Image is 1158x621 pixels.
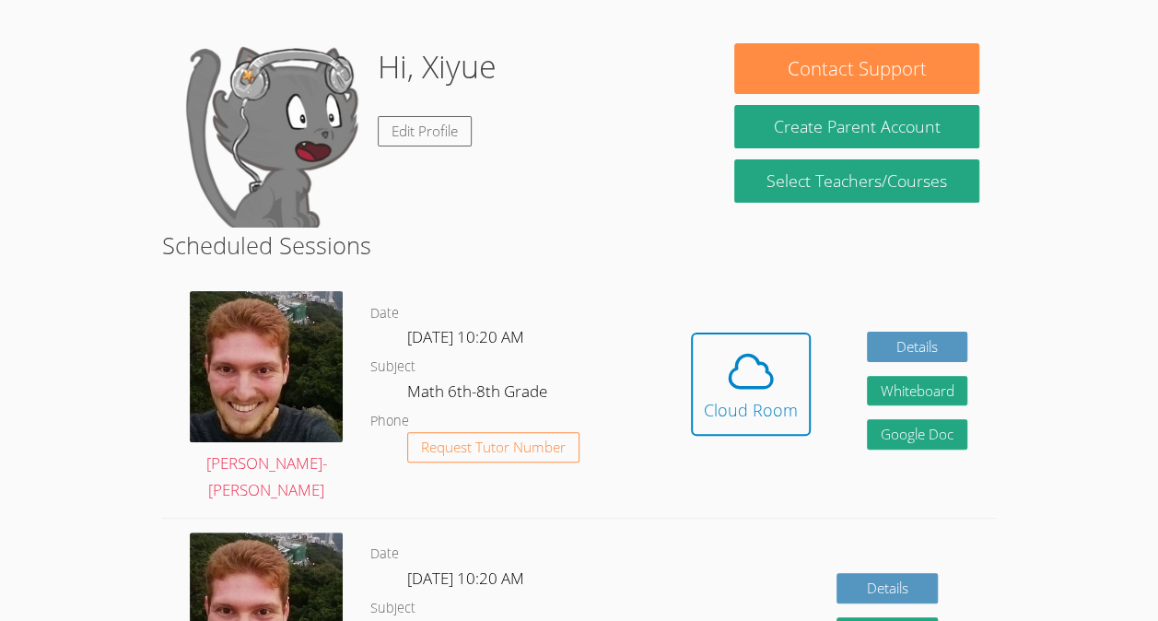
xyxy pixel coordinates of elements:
img: avatar.png [190,291,343,442]
button: Whiteboard [867,376,968,406]
button: Request Tutor Number [407,432,579,463]
a: Google Doc [867,419,968,450]
button: Cloud Room [691,333,811,436]
h2: Scheduled Sessions [162,228,996,263]
dt: Subject [370,356,415,379]
h1: Hi, Xiyue [378,43,497,90]
img: default.png [179,43,363,228]
dt: Subject [370,597,415,620]
span: [DATE] 10:20 AM [407,568,524,589]
a: Edit Profile [378,116,472,146]
a: Details [867,332,968,362]
span: Request Tutor Number [421,440,566,454]
span: [DATE] 10:20 AM [407,326,524,347]
div: Cloud Room [704,397,798,423]
dt: Phone [370,410,409,433]
button: Create Parent Account [734,105,978,148]
a: Details [836,573,938,603]
a: [PERSON_NAME]-[PERSON_NAME] [190,291,343,504]
a: Select Teachers/Courses [734,159,978,203]
dd: Math 6th-8th Grade [407,379,551,410]
dt: Date [370,543,399,566]
button: Contact Support [734,43,978,94]
dt: Date [370,302,399,325]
